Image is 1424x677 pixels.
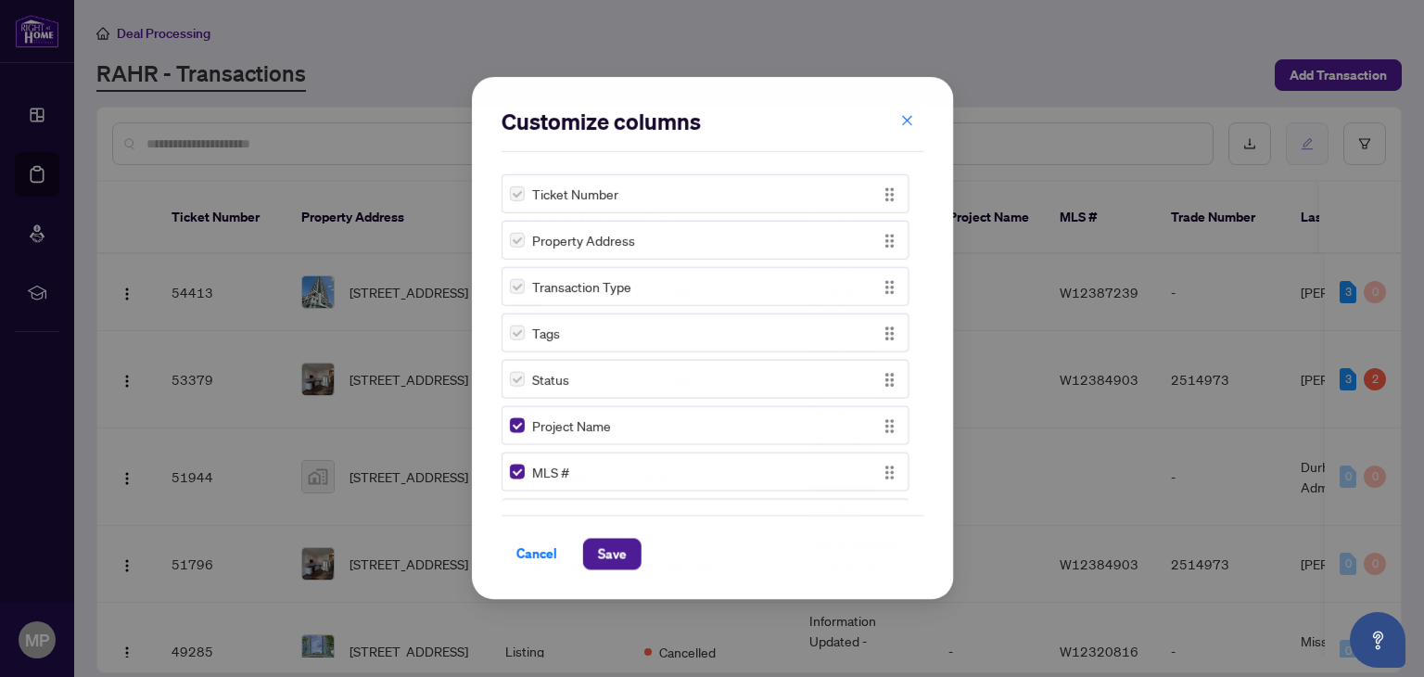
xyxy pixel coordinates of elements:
[531,462,568,482] span: MLS #
[531,184,617,204] span: Ticket Number
[878,183,900,205] button: Drag Icon
[879,185,899,205] img: Drag Icon
[878,275,900,298] button: Drag Icon
[501,360,909,399] div: StatusDrag Icon
[531,230,634,250] span: Property Address
[531,276,630,297] span: Transaction Type
[900,114,913,127] span: close
[879,231,899,251] img: Drag Icon
[878,415,900,437] button: Drag Icon
[878,461,900,483] button: Drag Icon
[531,369,568,390] span: Status
[879,463,899,483] img: Drag Icon
[1350,612,1405,668] button: Open asap
[597,540,626,569] span: Save
[501,174,909,213] div: Ticket NumberDrag Icon
[878,322,900,344] button: Drag Icon
[515,540,556,569] span: Cancel
[879,324,899,344] img: Drag Icon
[878,368,900,390] button: Drag Icon
[501,107,923,136] h2: Customize columns
[879,416,899,437] img: Drag Icon
[501,499,909,538] div: Trade NumberDrag Icon
[879,370,899,390] img: Drag Icon
[501,221,909,260] div: Property AddressDrag Icon
[501,267,909,306] div: Transaction TypeDrag Icon
[501,406,909,445] div: Project NameDrag Icon
[582,539,641,570] button: Save
[501,453,909,492] div: MLS #Drag Icon
[531,415,610,436] span: Project Name
[501,313,909,352] div: TagsDrag Icon
[878,229,900,251] button: Drag Icon
[531,323,559,343] span: Tags
[879,277,899,298] img: Drag Icon
[501,539,571,570] button: Cancel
